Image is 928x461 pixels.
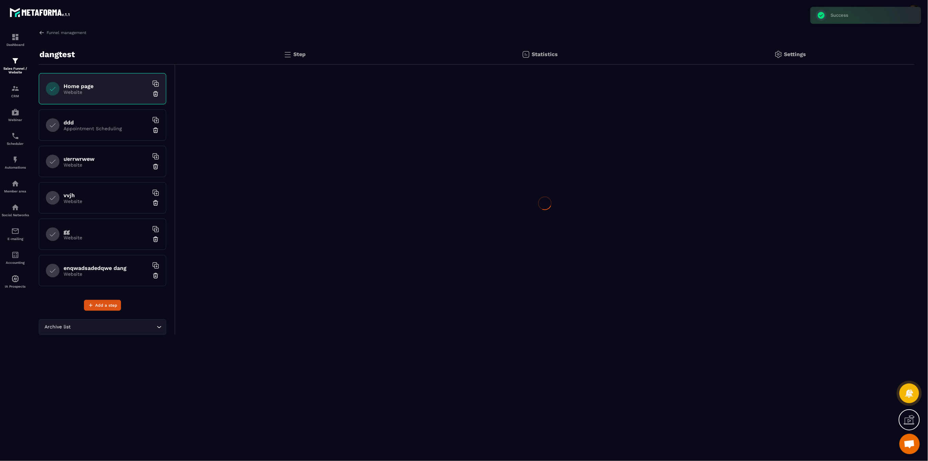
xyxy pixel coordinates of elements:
[11,33,19,41] img: formation
[11,251,19,259] img: accountant
[2,166,29,169] p: Automations
[39,30,86,36] a: Funnel management
[64,126,149,131] p: Appointment Scheduling
[152,236,159,243] img: trash
[64,271,149,277] p: Website
[2,28,29,52] a: formationformationDashboard
[11,84,19,92] img: formation
[11,108,19,116] img: automations
[10,6,71,18] img: logo
[64,199,149,204] p: Website
[64,192,149,199] h6: vvjh
[2,285,29,288] p: IA Prospects
[2,142,29,146] p: Scheduler
[2,79,29,103] a: formationformationCRM
[2,118,29,122] p: Webinar
[2,237,29,241] p: E-mailing
[64,83,149,89] h6: Home page
[152,127,159,134] img: trash
[2,174,29,198] a: automationsautomationsMember area
[2,94,29,98] p: CRM
[39,48,75,61] p: dangtest
[2,127,29,151] a: schedulerschedulerScheduler
[2,67,29,74] p: Sales Funnel / Website
[152,200,159,206] img: trash
[2,222,29,246] a: emailemailE-mailing
[152,272,159,279] img: trash
[43,323,72,331] span: Archive list
[2,103,29,127] a: automationsautomationsWebinar
[2,213,29,217] p: Social Networks
[774,50,783,58] img: setting-gr.5f69749f.svg
[2,189,29,193] p: Member area
[64,265,149,271] h6: enqwadsadedqwe dang
[64,235,149,240] p: Website
[11,203,19,211] img: social-network
[11,156,19,164] img: automations
[293,51,306,57] p: Step
[11,275,19,283] img: automations
[39,30,45,36] img: arrow
[2,246,29,270] a: accountantaccountantAccounting
[11,57,19,65] img: formation
[64,156,149,162] h6: ưerrwrwew
[11,180,19,188] img: automations
[64,228,149,235] h6: gg
[84,300,121,311] button: Add a step
[2,198,29,222] a: social-networksocial-networkSocial Networks
[532,51,558,57] p: Statistics
[2,43,29,47] p: Dashboard
[64,162,149,168] p: Website
[64,89,149,95] p: Website
[95,302,117,309] span: Add a step
[152,163,159,170] img: trash
[11,227,19,235] img: email
[2,52,29,79] a: formationformationSales Funnel / Website
[899,434,920,454] a: Mở cuộc trò chuyện
[283,50,292,58] img: bars.0d591741.svg
[2,261,29,264] p: Accounting
[784,51,806,57] p: Settings
[64,119,149,126] h6: ddd
[152,90,159,97] img: trash
[72,323,155,331] input: Search for option
[39,319,166,335] div: Search for option
[522,50,530,58] img: stats.20deebd0.svg
[11,132,19,140] img: scheduler
[2,151,29,174] a: automationsautomationsAutomations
